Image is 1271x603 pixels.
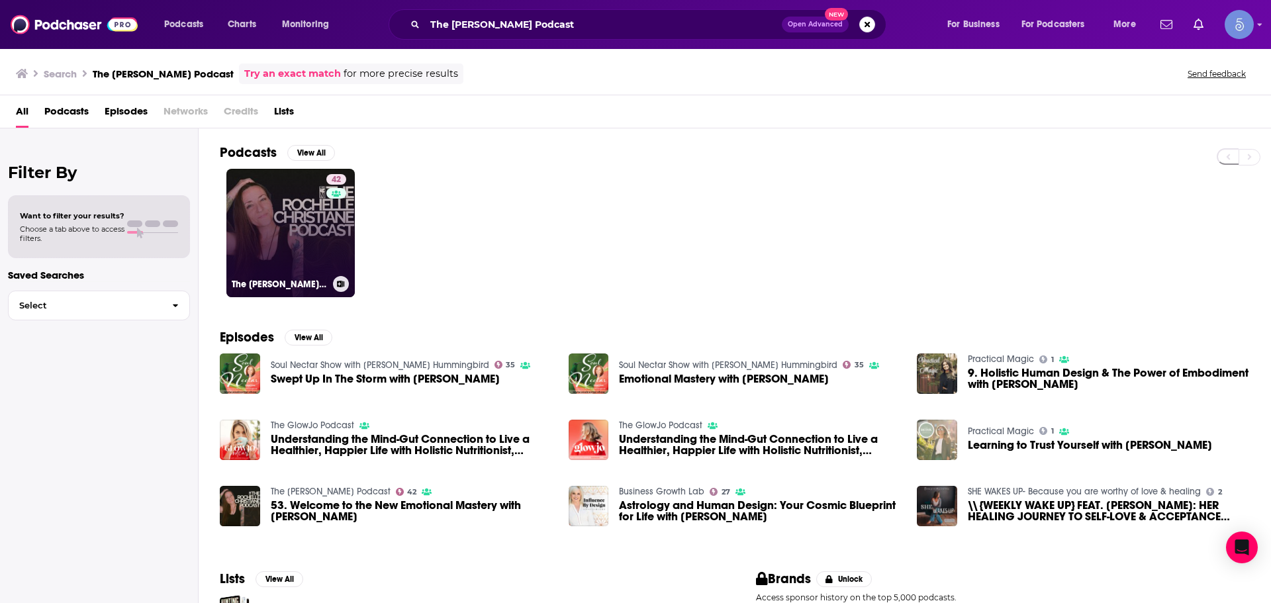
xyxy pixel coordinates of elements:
[947,15,1000,34] span: For Business
[619,500,901,522] span: Astrology and Human Design: Your Cosmic Blueprint for Life with [PERSON_NAME]
[271,373,500,385] span: Swept Up In The Storm with [PERSON_NAME]
[855,362,864,368] span: 35
[1225,10,1254,39] img: User Profile
[710,488,730,496] a: 27
[220,144,335,161] a: PodcastsView All
[619,420,702,431] a: The GlowJo Podcast
[220,329,274,346] h2: Episodes
[20,211,124,220] span: Want to filter your results?
[569,353,609,394] img: Emotional Mastery with Rochelle Christiane
[226,169,355,297] a: 42The [PERSON_NAME] Podcast
[271,359,489,371] a: Soul Nectar Show with Kerri Hummingbird
[1013,14,1104,35] button: open menu
[44,101,89,128] a: Podcasts
[220,420,260,460] img: Understanding the Mind-Gut Connection to Live a Healthier, Happier Life with Holistic Nutritionis...
[9,301,162,310] span: Select
[271,500,553,522] span: 53. Welcome to the New Emotional Mastery with [PERSON_NAME]
[285,330,332,346] button: View All
[220,571,303,587] a: ListsView All
[917,420,957,460] img: Learning to Trust Yourself with Rochelle Christiane
[938,14,1016,35] button: open menu
[1184,68,1250,79] button: Send feedback
[271,373,500,385] a: Swept Up In The Storm with Rochelle Christiane
[1188,13,1209,36] a: Show notifications dropdown
[93,68,234,80] h3: The [PERSON_NAME] Podcast
[220,353,260,394] img: Swept Up In The Storm with Rochelle Christiane
[1021,15,1085,34] span: For Podcasters
[8,291,190,320] button: Select
[619,373,829,385] span: Emotional Mastery with [PERSON_NAME]
[917,486,957,526] img: \\ {WEEKLY WAKE UP} FEAT. ROCHELLE CHRISTIANE: HER HEALING JOURNEY TO SELF-LOVE & ACCEPTANCE THRO...
[20,224,124,243] span: Choose a tab above to access filters.
[407,489,416,495] span: 42
[274,101,294,128] a: Lists
[843,361,864,369] a: 35
[220,571,245,587] h2: Lists
[968,500,1250,522] a: \\ {WEEKLY WAKE UP} FEAT. ROCHELLE CHRISTIANE: HER HEALING JOURNEY TO SELF-LOVE & ACCEPTANCE THRO...
[16,101,28,128] a: All
[232,279,328,290] h3: The [PERSON_NAME] Podcast
[619,373,829,385] a: Emotional Mastery with Rochelle Christiane
[917,353,957,394] img: 9. Holistic Human Design & The Power of Embodiment with Rochelle Christiane
[256,571,303,587] button: View All
[220,486,260,526] img: 53. Welcome to the New Emotional Mastery with Rochelle Podcast
[273,14,346,35] button: open menu
[968,426,1034,437] a: Practical Magic
[788,21,843,28] span: Open Advanced
[164,15,203,34] span: Podcasts
[494,361,516,369] a: 35
[271,486,391,497] a: The Rochelle Christiane Podcast
[8,163,190,182] h2: Filter By
[164,101,208,128] span: Networks
[968,486,1201,497] a: SHE WAKES UP- Because you are worthy of love & healing
[756,571,811,587] h2: Brands
[506,362,515,368] span: 35
[11,12,138,37] img: Podchaser - Follow, Share and Rate Podcasts
[1113,15,1136,34] span: More
[244,66,341,81] a: Try an exact match
[968,367,1250,390] a: 9. Holistic Human Design & The Power of Embodiment with Rochelle Christiane
[224,101,258,128] span: Credits
[332,173,341,187] span: 42
[271,434,553,456] a: Understanding the Mind-Gut Connection to Live a Healthier, Happier Life with Holistic Nutritionis...
[425,14,782,35] input: Search podcasts, credits, & more...
[825,8,849,21] span: New
[219,14,264,35] a: Charts
[756,592,1250,602] p: Access sponsor history on the top 5,000 podcasts.
[1225,10,1254,39] button: Show profile menu
[396,488,417,496] a: 42
[968,440,1212,451] span: Learning to Trust Yourself with [PERSON_NAME]
[1206,488,1222,496] a: 2
[816,571,872,587] button: Unlock
[569,486,609,526] img: Astrology and Human Design: Your Cosmic Blueprint for Life with Rochelle Christiane
[782,17,849,32] button: Open AdvancedNew
[968,353,1034,365] a: Practical Magic
[1039,355,1054,363] a: 1
[569,420,609,460] img: Understanding the Mind-Gut Connection to Live a Healthier, Happier Life with Holistic Nutritionis...
[1218,489,1222,495] span: 2
[44,68,77,80] h3: Search
[282,15,329,34] span: Monitoring
[619,500,901,522] a: Astrology and Human Design: Your Cosmic Blueprint for Life with Rochelle Christiane
[619,359,837,371] a: Soul Nectar Show with Kerri Hummingbird
[1104,14,1153,35] button: open menu
[228,15,256,34] span: Charts
[968,367,1250,390] span: 9. Holistic Human Design & The Power of Embodiment with [PERSON_NAME]
[105,101,148,128] a: Episodes
[619,434,901,456] a: Understanding the Mind-Gut Connection to Live a Healthier, Happier Life with Holistic Nutritionis...
[968,440,1212,451] a: Learning to Trust Yourself with Rochelle Christiane
[1051,428,1054,434] span: 1
[220,329,332,346] a: EpisodesView All
[1039,427,1054,435] a: 1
